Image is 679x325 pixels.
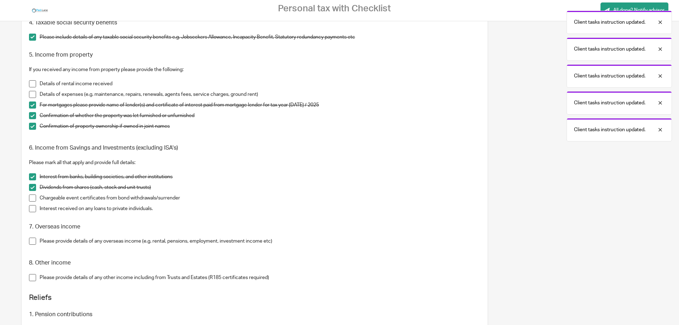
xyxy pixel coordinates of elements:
p: Details of expenses (e.g. maintenance, repairs, renewals, agents fees, service charges, ground rent) [40,91,480,98]
p: Confirmation of whether the property was let furnished or unfurnished [40,112,480,119]
h3: 8. Other income [29,259,480,267]
p: Please provide details of any other income including from Trusts and Estates (R185 certificates r... [40,274,480,281]
p: Please include details of any taxable social security benefits e.g. Jobseekers Allowance, Incapac... [40,34,480,41]
p: Please mark all that apply and provide full details: [29,159,480,166]
h3: 6. Income from Savings and Investments (excluding ISA's) [29,144,480,152]
h3: 5. Income from property [29,51,480,59]
p: Details of rental income received [40,80,480,87]
h2: Reliefs [29,292,480,304]
p: Client tasks instruction updated. [574,126,645,133]
p: Client tasks instruction updated. [574,46,645,53]
h2: Personal tax with Checklist [278,3,391,14]
a: All done? Notify advisor [600,2,668,18]
p: Confirmation of property ownership if owned in joint names [40,123,480,130]
img: Park-Lane_9(72).jpg [31,5,49,16]
p: Please provide details of any overseas income (e.g. rental, pensions, employment, investment inco... [40,238,480,245]
p: Chargeable event certificates from bond withdrawals/surrender [40,195,480,202]
p: Client tasks instruction updated. [574,19,645,26]
h3: 4. Taxable social security benefits [29,19,480,27]
h3: 7. Overseas income [29,223,480,231]
p: Client tasks instruction updated. [574,99,645,106]
p: If you received any income from property please provide the following: [29,66,480,73]
p: Client tasks instruction updated. [574,72,645,80]
h3: 1. Pension contributions [29,311,480,318]
p: Interest from banks, building societies, and other institutions [40,173,480,180]
p: For mortgages please provide name of lender(s) and certificate of interest paid from mortgage len... [40,101,480,109]
p: Interest received on any loans to private individuals. [40,205,480,212]
p: Dividends from shares (cash, stock and unit trusts) [40,184,480,191]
